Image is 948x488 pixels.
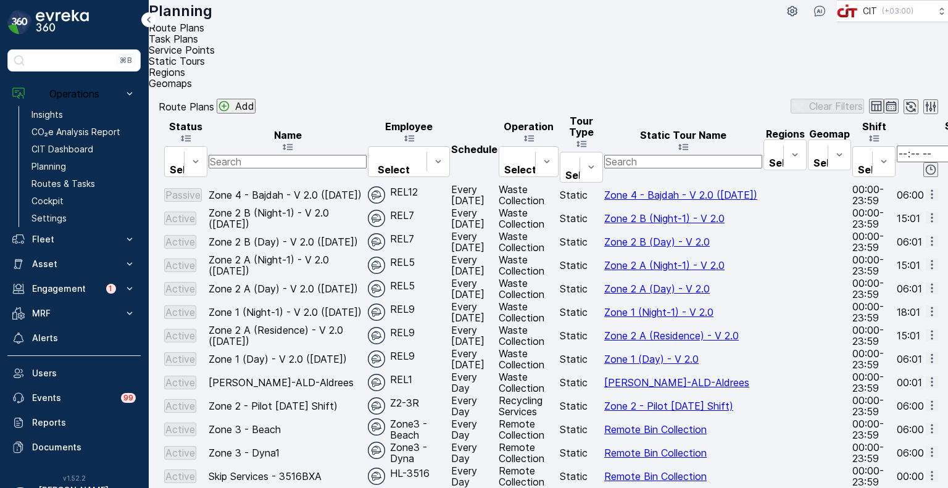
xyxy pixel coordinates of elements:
button: Operations [7,81,141,106]
p: Zone 1 (Night-1) - V 2.0 ([DATE]) [209,307,367,318]
p: Add [235,101,254,112]
p: 00:00-23:59 [852,348,896,370]
a: Reports [7,410,141,435]
p: 99 [123,393,133,403]
a: Zone 2 B (Night-1) - V 2.0 [604,212,725,225]
span: Task Plans [149,33,198,45]
img: svg%3e [368,468,385,485]
p: Zone 2 - Pilot [DATE] Shift) [209,400,367,411]
p: Waste Collection [499,278,559,300]
p: ( +03:00 ) [882,6,913,16]
p: Static [560,307,603,318]
p: Static [560,424,603,435]
p: Name [209,130,367,141]
p: Select [504,164,536,175]
button: Active [164,258,196,272]
p: 00:00-23:59 [852,207,896,230]
img: svg%3e [368,397,385,415]
p: Every Day [451,442,497,464]
p: Active [165,236,195,247]
p: Select [565,170,597,181]
p: Static Tour Name [604,130,762,141]
p: Operation [499,121,559,132]
button: Active [164,329,196,342]
span: Route Plans [149,22,204,34]
button: MRF [7,301,141,326]
p: Static [560,330,603,341]
img: svg%3e [368,210,385,227]
img: svg%3e [368,327,385,344]
div: Z2-3R [368,397,450,415]
img: logo [7,10,32,35]
p: Zone 2 B (Night-1) - V 2.0 ([DATE]) [209,207,367,230]
p: Every Day [451,371,497,394]
p: Settings [31,212,67,225]
p: Routes & Tasks [31,178,95,190]
img: svg%3e [368,280,385,297]
p: Waste Collection [499,184,559,206]
button: Active [164,446,196,460]
a: Settings [27,210,141,227]
p: Every [DATE] [451,254,497,276]
span: Zone 2 A (Residence) - V 2.0 [604,329,739,342]
p: 00:00-23:59 [852,395,896,417]
span: Zone 2 B (Day) - V 2.0 [604,236,710,248]
a: Sharma-ALD-Aldrees [604,376,749,389]
img: svg%3e [368,257,385,274]
p: Events [32,392,114,404]
span: Remote Bin Collection [604,423,707,436]
a: Events99 [7,386,141,410]
a: Remote Bin Collection [604,447,707,459]
button: Active [164,282,196,296]
button: Active [164,423,196,436]
a: CIT Dashboard [27,141,141,158]
p: ⌘B [120,56,132,65]
p: Remote Collection [499,442,559,464]
a: Cockpit [27,192,141,210]
div: REL9 [368,327,450,344]
a: Insights [27,106,141,123]
button: Clear Filters [791,99,864,114]
p: Waste Collection [499,207,559,230]
span: Static Tours [149,55,205,67]
p: Active [165,354,195,365]
p: Passive [165,189,201,201]
p: Cockpit [31,195,64,207]
p: Every [DATE] [451,325,497,347]
p: Users [32,367,136,379]
p: Zone 2 B (Day) - V 2.0 ([DATE]) [209,236,367,247]
button: Active [164,305,196,319]
p: Active [165,424,195,435]
p: Route Plans [159,101,214,112]
a: Routes & Tasks [27,175,141,192]
p: Zone 1 (Day) - V 2.0 ([DATE]) [209,354,367,365]
button: Passive [164,188,202,202]
p: Static [560,447,603,458]
p: Static [560,236,603,247]
p: Static [560,377,603,388]
a: Planning [27,158,141,175]
p: Regions [763,128,807,139]
p: Waste Collection [499,325,559,347]
p: Alerts [32,332,136,344]
p: Static [560,260,603,271]
div: HL-3516 [368,468,450,485]
div: Zone3 - Dyna [368,442,450,464]
button: Active [164,235,196,249]
a: Documents [7,435,141,460]
p: 00:00-23:59 [852,418,896,440]
p: Employee [368,121,450,132]
p: Select [373,164,414,175]
p: Active [165,400,195,411]
p: Every [DATE] [451,231,497,253]
a: Zone 1 (Day) - V 2.0 [604,353,699,365]
p: Insights [31,109,63,121]
p: Engagement [32,283,99,295]
span: Zone 2 - Pilot [DATE] Shift) [604,400,733,412]
a: Remote Bin Collection [604,470,707,482]
p: 00:00-23:59 [852,278,896,300]
p: Every [DATE] [451,348,497,370]
p: Active [165,377,195,388]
